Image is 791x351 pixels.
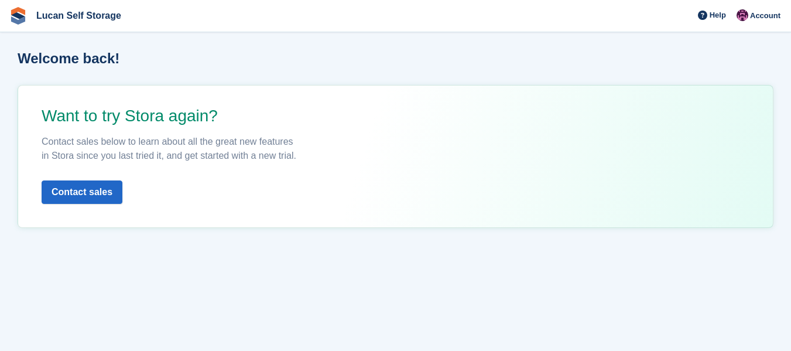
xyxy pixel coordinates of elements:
[9,7,27,25] img: stora-icon-8386f47178a22dfd0bd8f6a31ec36ba5ce8667c1dd55bd0f319d3a0aa187defe.svg
[42,106,416,126] p: Want to try Stora again?
[32,6,126,25] a: Lucan Self Storage
[42,135,299,163] p: Contact sales below to learn about all the great new features in Stora since you last tried it, a...
[737,9,748,21] img: Reception
[750,10,780,22] span: Account
[710,9,726,21] span: Help
[42,180,122,204] button: Contact sales
[18,50,119,66] h1: Welcome back!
